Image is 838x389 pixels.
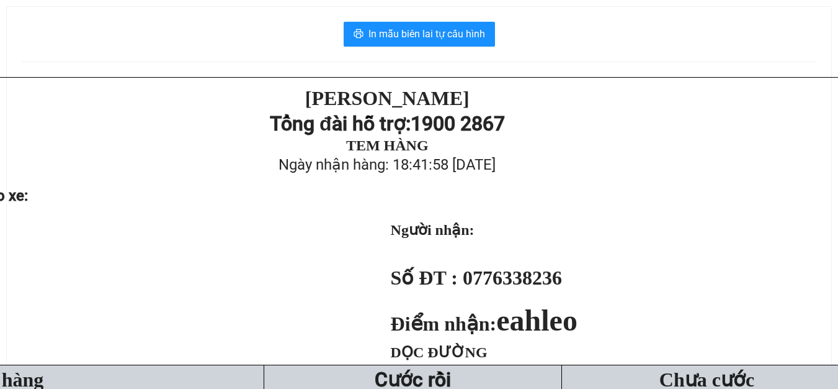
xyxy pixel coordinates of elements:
strong: 1900 2867 [411,112,505,135]
span: In mẫu biên lai tự cấu hình [368,26,485,42]
span: Ngày nhận hàng: 18:41:58 [DATE] [279,156,496,173]
span: printer [354,29,363,40]
span: eahleo [496,304,577,337]
strong: Số ĐT : [391,267,458,289]
span: DỌC ĐƯỜNG [391,344,488,360]
strong: Điểm nhận: [391,313,577,335]
strong: Tổng đài hỗ trợ: [270,112,411,135]
button: printerIn mẫu biên lai tự cấu hình [344,22,495,47]
strong: Người nhận: [391,222,475,238]
strong: [PERSON_NAME] [305,87,470,109]
span: 0776338236 [463,267,562,289]
strong: TEM HÀNG [346,137,429,153]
